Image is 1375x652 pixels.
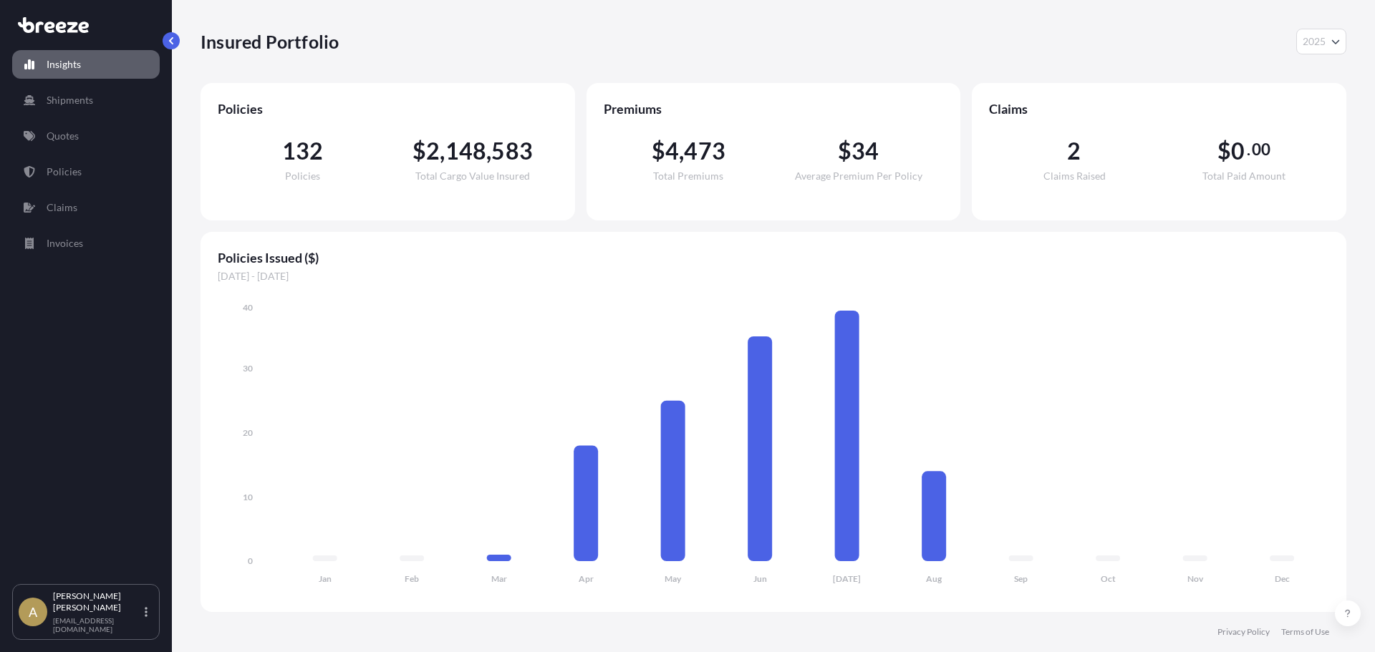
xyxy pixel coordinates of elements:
span: 132 [282,140,324,162]
span: 148 [445,140,487,162]
p: Policies [47,165,82,179]
span: , [486,140,491,162]
tspan: 40 [243,302,253,313]
tspan: Mar [491,573,507,584]
span: 0 [1231,140,1245,162]
tspan: Dec [1275,573,1290,584]
span: Claims [989,100,1329,117]
p: Insights [47,57,81,72]
span: Policies [218,100,558,117]
span: Total Paid Amount [1202,171,1285,181]
a: Invoices [12,229,160,258]
tspan: 30 [243,363,253,374]
p: Shipments [47,93,93,107]
button: Year Selector [1296,29,1346,54]
span: 473 [684,140,725,162]
tspan: 10 [243,492,253,502]
span: Claims Raised [1043,171,1106,181]
p: [PERSON_NAME] [PERSON_NAME] [53,590,142,613]
p: Claims [47,200,77,215]
a: Privacy Policy [1217,626,1270,638]
span: $ [412,140,426,162]
tspan: May [665,573,682,584]
tspan: Aug [926,573,942,584]
tspan: 20 [243,427,253,438]
span: Premiums [604,100,944,117]
a: Terms of Use [1281,626,1329,638]
p: [EMAIL_ADDRESS][DOMAIN_NAME] [53,616,142,633]
span: 2 [1067,140,1081,162]
a: Insights [12,50,160,79]
span: , [679,140,684,162]
span: $ [838,140,851,162]
span: Policies Issued ($) [218,249,1329,266]
span: Average Premium Per Policy [795,171,922,181]
tspan: Feb [405,573,419,584]
span: 4 [665,140,679,162]
tspan: Sep [1014,573,1028,584]
tspan: Oct [1101,573,1116,584]
p: Insured Portfolio [201,30,339,53]
span: 2 [426,140,440,162]
a: Policies [12,157,160,186]
p: Quotes [47,129,79,143]
span: Total Cargo Value Insured [415,171,530,181]
span: A [29,605,37,619]
tspan: 0 [248,555,253,566]
tspan: Jan [319,573,332,584]
span: $ [652,140,665,162]
a: Shipments [12,86,160,115]
span: 583 [491,140,533,162]
tspan: Jun [753,573,767,584]
span: , [440,140,445,162]
span: [DATE] - [DATE] [218,269,1329,283]
span: 34 [851,140,879,162]
p: Invoices [47,236,83,250]
span: 00 [1252,144,1270,155]
span: 2025 [1303,34,1326,49]
span: Policies [285,171,320,181]
tspan: Apr [579,573,594,584]
tspan: Nov [1187,573,1204,584]
span: . [1247,144,1250,155]
a: Quotes [12,122,160,150]
span: $ [1217,140,1231,162]
a: Claims [12,193,160,222]
span: Total Premiums [653,171,723,181]
tspan: [DATE] [833,573,861,584]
